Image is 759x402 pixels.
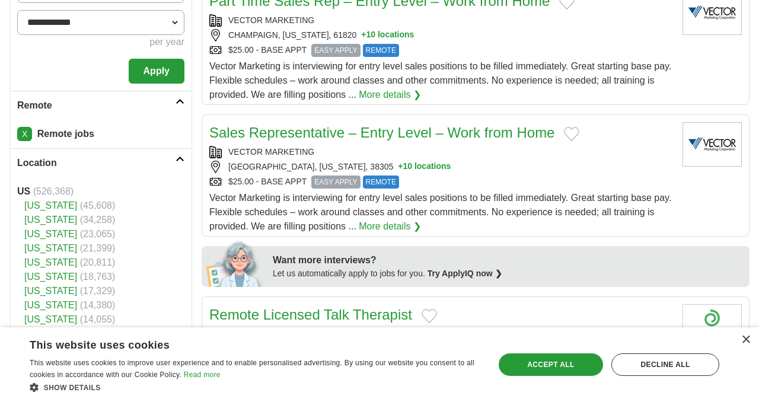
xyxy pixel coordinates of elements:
[80,200,116,210] span: (45,608)
[33,186,74,196] span: (526,368)
[361,29,366,42] span: +
[80,229,116,239] span: (23,065)
[206,240,264,287] img: apply-iq-scientist.png
[209,61,671,100] span: Vector Marketing is interviewing for entry level sales positions to be filled immediately. Great ...
[311,176,360,189] span: EASY APPLY
[398,161,451,173] button: +10 locations
[10,148,192,177] a: Location
[209,307,412,323] a: Remote Licensed Talk Therapist
[24,300,77,310] a: [US_STATE]
[80,286,116,296] span: (17,329)
[363,176,399,189] span: REMOTE
[422,309,437,323] button: Add to favorite jobs
[80,215,116,225] span: (34,258)
[361,29,414,42] button: +10 locations
[17,127,32,141] a: X
[228,15,314,25] a: VECTOR MARKETING
[209,193,671,231] span: Vector Marketing is interviewing for entry level sales positions to be filled immediately. Great ...
[80,300,116,310] span: (14,380)
[611,353,719,376] div: Decline all
[24,215,77,225] a: [US_STATE]
[363,44,399,57] span: REMOTE
[30,359,474,379] span: This website uses cookies to improve user experience and to enable personalised advertising. By u...
[17,35,184,49] div: per year
[24,314,77,324] a: [US_STATE]
[24,200,77,210] a: [US_STATE]
[17,186,30,196] strong: US
[24,229,77,239] a: [US_STATE]
[44,384,101,392] span: Show details
[80,257,116,267] span: (20,811)
[80,243,116,253] span: (21,399)
[683,122,742,167] img: Vector Marketing logo
[311,44,360,57] span: EASY APPLY
[359,219,421,234] a: More details ❯
[129,59,184,84] button: Apply
[24,243,77,253] a: [US_STATE]
[80,272,116,282] span: (18,763)
[564,127,579,141] button: Add to favorite jobs
[24,286,77,296] a: [US_STATE]
[209,44,673,57] div: $25.00 - BASE APPT
[209,29,673,42] div: CHAMPAIGN, [US_STATE], 61820
[273,267,742,280] div: Let us automatically apply to jobs for you.
[741,336,750,344] div: Close
[209,176,673,189] div: $25.00 - BASE APPT
[184,371,221,379] a: Read more, opens a new window
[17,156,176,170] h2: Location
[398,161,403,173] span: +
[24,257,77,267] a: [US_STATE]
[209,161,673,173] div: [GEOGRAPHIC_DATA], [US_STATE], 38305
[37,129,94,139] strong: Remote jobs
[428,269,502,278] a: Try ApplyIQ now ❯
[24,272,77,282] a: [US_STATE]
[683,304,742,349] img: Company logo
[273,253,742,267] div: Want more interviews?
[30,334,451,352] div: This website uses cookies
[17,98,176,113] h2: Remote
[359,88,421,102] a: More details ❯
[30,381,481,393] div: Show details
[209,125,554,141] a: Sales Representative – Entry Level – Work from Home
[228,147,314,157] a: VECTOR MARKETING
[80,314,116,324] span: (14,055)
[499,353,603,376] div: Accept all
[10,91,192,120] a: Remote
